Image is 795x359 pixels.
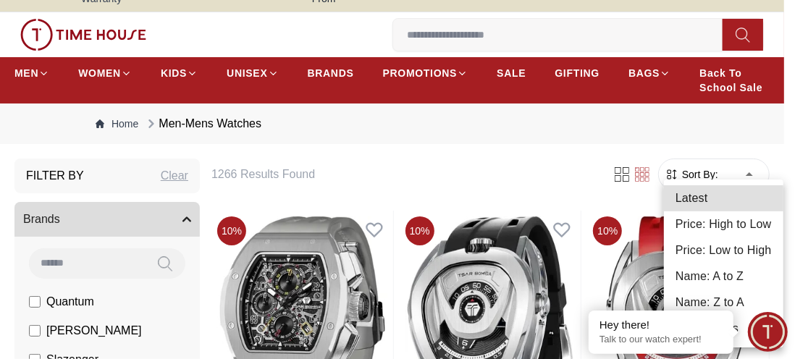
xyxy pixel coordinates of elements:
[664,263,783,290] li: Name: A to Z
[664,290,783,316] li: Name: Z to A
[600,318,723,332] div: Hey there!
[748,312,788,352] div: Chat Widget
[664,211,783,237] li: Price: High to Low
[600,334,723,346] p: Talk to our watch expert!
[664,185,783,211] li: Latest
[664,237,783,263] li: Price: Low to High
